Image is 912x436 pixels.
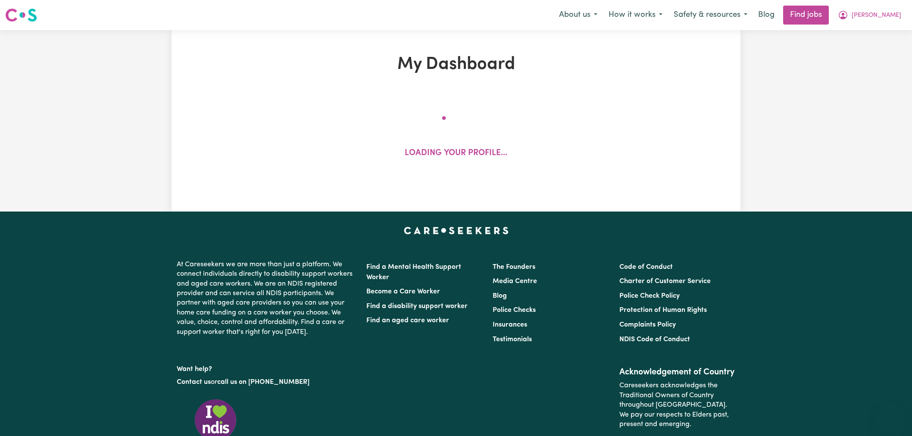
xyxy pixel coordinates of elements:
[493,264,535,271] a: The Founders
[366,264,461,281] a: Find a Mental Health Support Worker
[619,264,673,271] a: Code of Conduct
[405,147,507,160] p: Loading your profile...
[619,321,676,328] a: Complaints Policy
[603,6,668,24] button: How it works
[619,367,735,377] h2: Acknowledgement of Country
[366,317,449,324] a: Find an aged care worker
[5,7,37,23] img: Careseekers logo
[404,227,509,234] a: Careseekers home page
[177,379,211,386] a: Contact us
[493,321,527,328] a: Insurances
[619,307,707,314] a: Protection of Human Rights
[493,293,507,299] a: Blog
[668,6,753,24] button: Safety & resources
[366,303,468,310] a: Find a disability support worker
[5,5,37,25] a: Careseekers logo
[619,336,690,343] a: NDIS Code of Conduct
[177,256,356,340] p: At Careseekers we are more than just a platform. We connect individuals directly to disability su...
[493,336,532,343] a: Testimonials
[753,6,780,25] a: Blog
[493,307,536,314] a: Police Checks
[217,379,309,386] a: call us on [PHONE_NUMBER]
[366,288,440,295] a: Become a Care Worker
[177,374,356,390] p: or
[852,11,901,20] span: [PERSON_NAME]
[177,361,356,374] p: Want help?
[619,278,711,285] a: Charter of Customer Service
[553,6,603,24] button: About us
[878,402,905,429] iframe: Button to launch messaging window
[619,293,680,299] a: Police Check Policy
[272,54,640,75] h1: My Dashboard
[783,6,829,25] a: Find jobs
[493,278,537,285] a: Media Centre
[619,377,735,433] p: Careseekers acknowledges the Traditional Owners of Country throughout [GEOGRAPHIC_DATA]. We pay o...
[832,6,907,24] button: My Account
